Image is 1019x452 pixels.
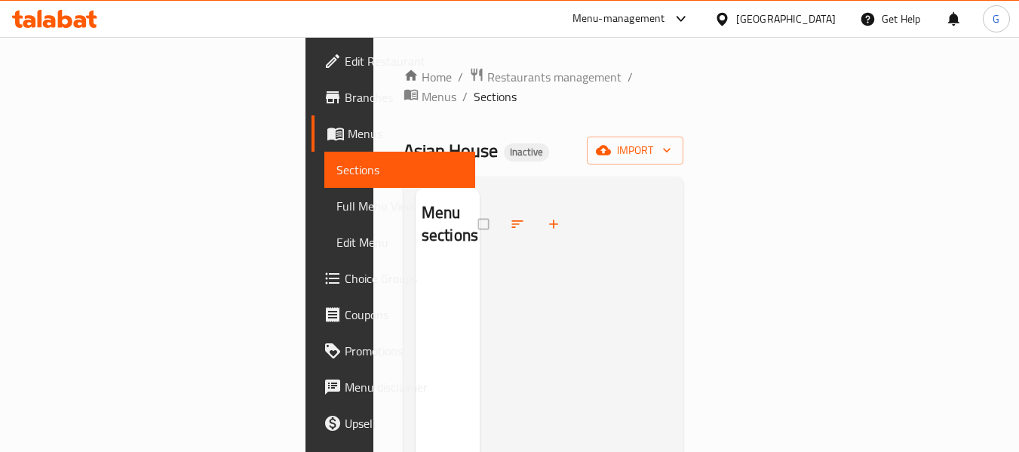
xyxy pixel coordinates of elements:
span: Full Menu View [336,197,464,215]
div: [GEOGRAPHIC_DATA] [736,11,836,27]
span: Edit Menu [336,233,464,251]
a: Menu disclaimer [312,369,476,405]
span: G [993,11,999,27]
button: Add section [537,208,573,241]
span: Edit Restaurant [345,52,464,70]
a: Promotions [312,333,476,369]
span: Sections [474,88,517,106]
span: Choice Groups [345,269,464,287]
span: Asian House [404,134,498,168]
a: Choice Groups [312,260,476,297]
a: Sections [324,152,476,188]
span: import [599,141,671,160]
a: Edit Restaurant [312,43,476,79]
a: Edit Menu [324,224,476,260]
div: Inactive [504,143,549,161]
a: Menus [312,115,476,152]
span: Coupons [345,306,464,324]
a: Restaurants management [469,67,622,87]
a: Branches [312,79,476,115]
span: Menu disclaimer [345,378,464,396]
span: Menus [348,125,464,143]
nav: Menu sections [416,260,480,272]
a: Coupons [312,297,476,333]
span: Sections [336,161,464,179]
span: Promotions [345,342,464,360]
span: Upsell [345,414,464,432]
a: Full Menu View [324,188,476,224]
div: Menu-management [572,10,665,28]
li: / [628,68,633,86]
span: Inactive [504,146,549,158]
a: Upsell [312,405,476,441]
button: import [587,137,683,165]
span: Restaurants management [487,68,622,86]
nav: breadcrumb [404,67,684,106]
span: Branches [345,88,464,106]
